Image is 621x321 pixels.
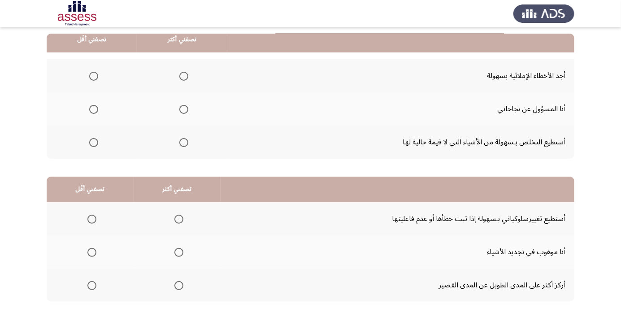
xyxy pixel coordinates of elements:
td: أستطيع التخلص بـسهولة من الأشياء التي لا قيمة حالية لها [227,126,574,159]
mat-radio-group: Select an option [176,101,188,117]
td: أستطيع تغييرسلوكياتي بـسهولة إذا ثبت خطأها أو عدم فاعليتها [221,202,574,235]
th: تصفني أكثر [134,177,221,202]
td: أركز أكثر على المدى الطويل عن المدى القصير [221,269,574,302]
mat-radio-group: Select an option [86,68,98,83]
mat-radio-group: Select an option [171,278,183,293]
td: أجد الأخطاء الإملائية بسهولة [227,59,574,92]
mat-radio-group: Select an option [84,244,96,260]
mat-radio-group: Select an option [171,211,183,226]
img: Assessment logo of Development Assessment R1 (EN/AR) [47,1,108,26]
th: تصفني أقَل [47,27,137,52]
mat-radio-group: Select an option [86,101,98,117]
mat-radio-group: Select an option [171,244,183,260]
td: أنا المسؤول عن نجاحاتي [227,92,574,126]
mat-radio-group: Select an option [84,278,96,293]
th: تصفني أكثر [137,27,227,52]
th: تصفني أقَل [47,177,134,202]
mat-radio-group: Select an option [84,211,96,226]
mat-radio-group: Select an option [176,68,188,83]
td: أنا موهوب في تجديد الأشياء [221,235,574,269]
mat-radio-group: Select an option [176,134,188,150]
img: Assess Talent Management logo [513,1,574,26]
mat-radio-group: Select an option [86,134,98,150]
